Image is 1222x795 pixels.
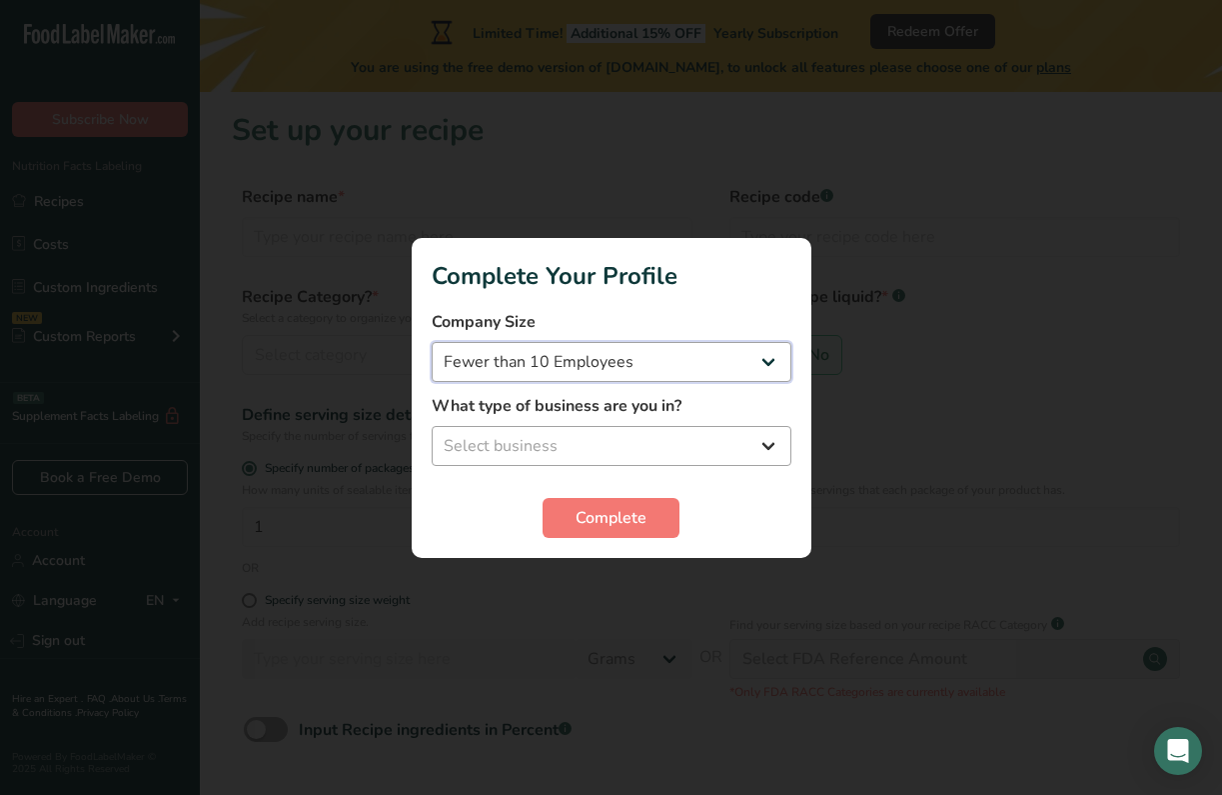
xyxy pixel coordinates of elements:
div: Open Intercom Messenger [1154,727,1202,775]
h1: Complete Your Profile [432,258,791,294]
button: Complete [543,498,679,538]
label: Company Size [432,310,791,334]
label: What type of business are you in? [432,394,791,418]
span: Complete [576,506,646,530]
